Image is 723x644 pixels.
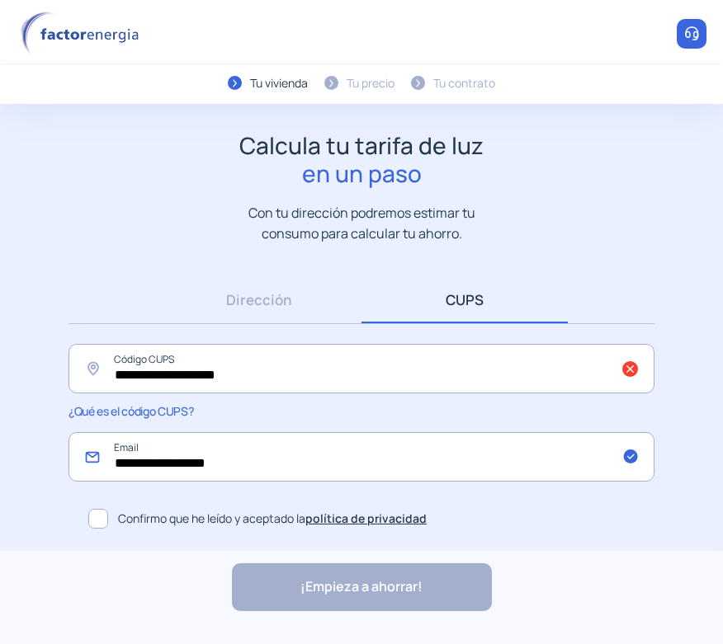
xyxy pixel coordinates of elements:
[433,74,495,92] div: Tu contrato
[361,276,568,323] a: CUPS
[239,160,484,188] span: en un paso
[347,74,395,92] div: Tu precio
[17,12,149,57] img: logo factor
[232,203,492,243] p: Con tu dirección podremos estimar tu consumo para calcular tu ahorro.
[69,403,193,419] span: ¿Qué es el código CUPS?
[155,276,361,323] a: Dirección
[683,26,700,42] img: llamar
[250,74,308,92] div: Tu vivienda
[305,510,427,526] a: política de privacidad
[239,132,484,187] h1: Calcula tu tarifa de luz
[118,510,427,528] span: Confirmo que he leído y aceptado la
